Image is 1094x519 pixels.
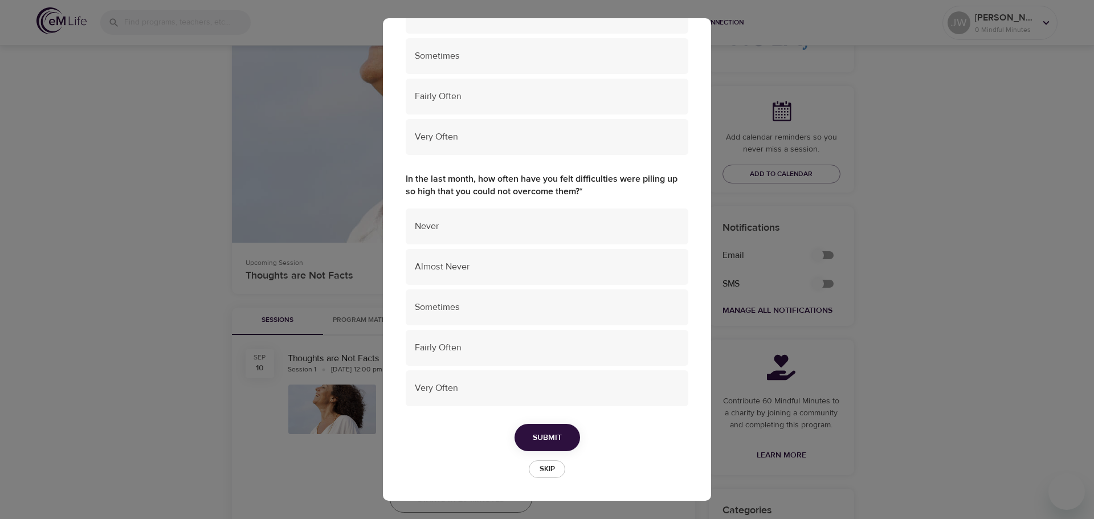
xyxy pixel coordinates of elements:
[534,463,560,476] span: Skip
[415,220,679,233] span: Never
[515,424,580,452] button: Submit
[415,260,679,273] span: Almost Never
[415,50,679,63] span: Sometimes
[529,460,565,478] button: Skip
[415,130,679,144] span: Very Often
[415,90,679,103] span: Fairly Often
[533,431,562,445] span: Submit
[415,301,679,314] span: Sometimes
[415,382,679,395] span: Very Often
[415,341,679,354] span: Fairly Often
[406,173,688,199] label: In the last month, how often have you felt difficulties were piling up so high that you could not...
